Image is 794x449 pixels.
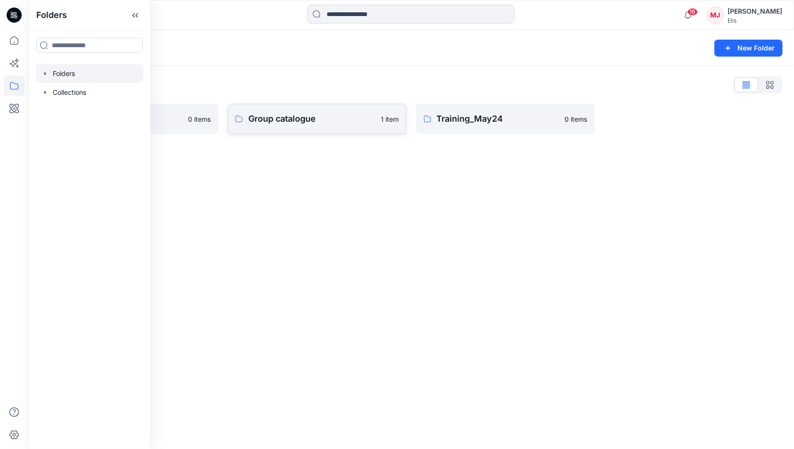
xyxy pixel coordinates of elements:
[416,104,595,134] a: Training_May240 items
[188,114,211,124] p: 0 items
[688,8,698,16] span: 16
[728,6,782,17] div: [PERSON_NAME]
[248,112,375,125] p: Group catalogue
[707,7,724,24] div: MJ
[728,17,782,24] div: Elis
[437,112,559,125] p: Training_May24
[228,104,406,134] a: Group catalogue1 item
[381,114,399,124] p: 1 item
[714,40,783,57] button: New Folder
[565,114,587,124] p: 0 items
